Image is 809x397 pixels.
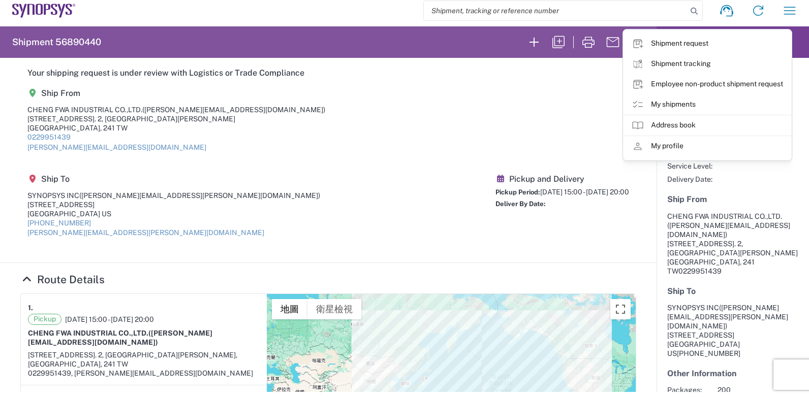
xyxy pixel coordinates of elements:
[27,219,91,227] a: [PHONE_NUMBER]
[28,329,212,346] span: ([PERSON_NAME][EMAIL_ADDRESS][DOMAIN_NAME])
[667,304,788,339] span: SYNOPSYS INC [STREET_ADDRESS]
[27,200,320,209] div: [STREET_ADDRESS]
[27,133,71,141] a: 0229951439
[667,161,712,171] span: Service Level:
[28,301,33,314] strong: 1.
[27,228,264,237] a: [PERSON_NAME][EMAIL_ADDRESS][PERSON_NAME][DOMAIN_NAME]
[667,286,798,296] h5: Ship To
[624,74,791,94] a: Employee non-product shipment request
[28,351,237,359] span: [STREET_ADDRESS]. 2, [GEOGRAPHIC_DATA][PERSON_NAME],
[28,314,61,325] span: Pickup
[667,194,798,204] h5: Ship From
[495,188,540,196] span: Pickup Period:
[657,26,809,58] header: Shipment Overview
[667,369,798,378] h5: Other Information
[27,174,320,184] h5: Ship To
[495,200,546,208] span: Deliver By Date:
[27,209,320,218] div: [GEOGRAPHIC_DATA] US
[424,1,687,20] input: Shipment, tracking or reference number
[624,34,791,54] a: Shipment request
[27,143,206,151] a: [PERSON_NAME][EMAIL_ADDRESS][DOMAIN_NAME]
[667,175,712,184] span: Delivery Date:
[79,191,320,200] span: ([PERSON_NAME][EMAIL_ADDRESS][PERSON_NAME][DOMAIN_NAME])
[28,329,212,346] strong: CHENG FWA INDUSTRIAL CO.,LTD.
[667,304,788,330] span: ([PERSON_NAME][EMAIL_ADDRESS][PERSON_NAME][DOMAIN_NAME])
[20,273,105,286] a: Hide Details
[624,115,791,136] a: Address book
[65,315,154,324] span: [DATE] 15:00 - [DATE] 20:00
[28,360,128,368] span: [GEOGRAPHIC_DATA], 241 TW
[27,105,325,114] div: CHENG FWA INDUSTRIAL CO.,LTD.
[667,221,790,239] span: ([PERSON_NAME][EMAIL_ADDRESS][DOMAIN_NAME])
[624,136,791,156] a: My profile
[307,299,361,319] button: 顯示衛星圖
[540,188,629,196] span: [DATE] 15:00 - [DATE] 20:00
[27,68,629,78] h5: Your shipping request is under review with Logistics or Trade Compliance
[272,299,307,319] button: 顯示街道地圖
[667,385,709,394] span: Packages:
[667,240,798,257] span: [STREET_ADDRESS]. 2, [GEOGRAPHIC_DATA][PERSON_NAME]
[667,303,798,358] address: [GEOGRAPHIC_DATA] US
[495,174,629,184] h5: Pickup and Delivery
[610,299,631,319] button: 切換全螢幕檢視
[667,212,782,220] span: CHENG FWA INDUSTRIAL CO.,LTD.
[624,54,791,74] a: Shipment tracking
[12,36,101,48] h2: Shipment 56890440
[27,123,325,133] div: [GEOGRAPHIC_DATA], 241 TW
[718,385,773,394] span: 200
[27,114,325,123] div: [STREET_ADDRESS]. 2, [GEOGRAPHIC_DATA][PERSON_NAME]
[27,191,320,200] div: SYNOPSYS INC
[28,369,260,378] div: 0229951439, [PERSON_NAME][EMAIL_ADDRESS][DOMAIN_NAME]
[667,212,798,276] address: [GEOGRAPHIC_DATA], 241 TW
[677,349,740,357] span: [PHONE_NUMBER]
[624,94,791,115] a: My shipments
[27,88,325,98] h5: Ship From
[142,106,325,114] span: ([PERSON_NAME][EMAIL_ADDRESS][DOMAIN_NAME])
[678,267,722,275] span: 0229951439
